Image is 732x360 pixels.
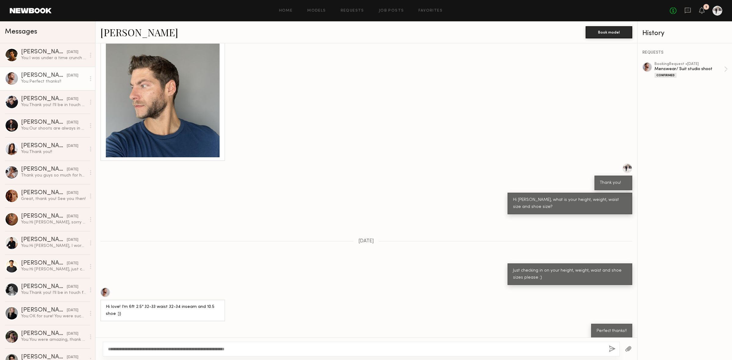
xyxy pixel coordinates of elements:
div: You: Hi [PERSON_NAME], just checking in to see if you got my message about our prom shoot, we'd l... [21,266,86,272]
div: [PERSON_NAME] [21,166,67,173]
a: [PERSON_NAME] [100,26,178,39]
div: [PERSON_NAME] [21,284,67,290]
div: You: Thank you! I'll be in touch for future shoots! [21,290,86,296]
div: [PERSON_NAME] [21,73,67,79]
div: [DATE] [67,308,78,313]
div: You: You were amazing, thank you!! [21,337,86,343]
div: [PERSON_NAME] [21,49,67,55]
a: Home [279,9,293,13]
div: [DATE] [67,96,78,102]
span: [DATE] [358,239,374,244]
a: bookingRequest •[DATE]Menswear/ Suit studio shootConfirmed [655,62,728,78]
div: You: Perfect thanks!! [21,79,86,84]
div: You: Thank you!! [21,149,86,155]
div: [DATE] [67,261,78,266]
div: You: Our shoots are always in SoCal so SoCal is ideal but if their rate is reasonable and they ca... [21,126,86,131]
div: [DATE] [67,120,78,126]
span: Messages [5,28,37,35]
div: [PERSON_NAME] [21,260,67,266]
div: Great, thank you! See you then! [21,196,86,202]
div: Just checking in on your height, weight, waist and shoe sizes please :) [513,267,627,281]
div: [DATE] [67,73,78,79]
div: [DATE] [67,190,78,196]
div: [DATE] [67,331,78,337]
div: You: OK for sure! You were such a professional, it was wonderful to work with you! [21,313,86,319]
button: Book model [586,26,632,38]
div: [PERSON_NAME] [21,96,67,102]
div: [DATE] [67,49,78,55]
div: Menswear/ Suit studio shoot [655,66,724,72]
div: Perfect thanks!! [597,328,627,335]
div: [DATE] [67,214,78,219]
div: [DATE] [67,237,78,243]
div: Thank you guys so much for having me. Was such a fun day! [21,173,86,178]
div: Hi love! I’m 6ft 2.5” 32-33 waist 32-34 inseam and 10.5 shoe :)) [106,304,220,318]
a: Requests [341,9,364,13]
div: [PERSON_NAME] [21,190,67,196]
div: [PERSON_NAME] [21,237,67,243]
a: Book model [586,29,632,34]
div: [DATE] [67,167,78,173]
div: Hi [PERSON_NAME], what is your height, weight, waist size and shoe size? [513,197,627,211]
div: booking Request • [DATE] [655,62,724,66]
div: [PERSON_NAME] [21,143,67,149]
div: 1 [705,5,707,9]
div: History [642,30,728,37]
a: Models [307,9,326,13]
div: [DATE] [67,284,78,290]
a: Job Posts [379,9,404,13]
div: You: Hi [PERSON_NAME], sorry I forgot to cancel the booking after the product fitting did not wor... [21,219,86,225]
div: Confirmed [655,73,676,78]
div: [PERSON_NAME] [21,119,67,126]
div: REQUESTS [642,51,728,55]
div: Thank you! [600,180,627,187]
div: You: Hi [PERSON_NAME], I work for a men's suit company and we are planning a shoot. Can you pleas... [21,243,86,249]
div: You: I was under a time crunch so when you were out I sent a request to the next model on our lis... [21,55,86,61]
div: [PERSON_NAME] [21,213,67,219]
div: [PERSON_NAME] [21,307,67,313]
div: [PERSON_NAME] [21,331,67,337]
a: Favorites [418,9,443,13]
div: [DATE] [67,143,78,149]
div: You: Thank you! I'll be in touch shortly about [MEDICAL_DATA] [21,102,86,108]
